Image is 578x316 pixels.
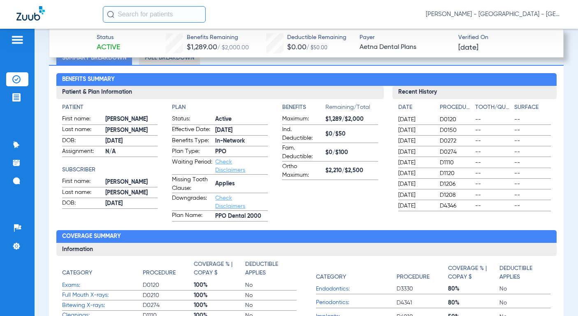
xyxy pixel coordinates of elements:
span: [PERSON_NAME] [105,189,158,197]
span: Assignment: [62,147,102,157]
span: Aetna Dental Plans [360,42,451,53]
span: No [499,299,551,307]
span: Applies [215,180,268,188]
h4: Procedure [143,269,176,277]
span: Remaining/Total [325,103,378,115]
span: -- [475,169,511,178]
span: -- [514,169,550,178]
span: [DATE] [398,202,433,210]
span: 100% [194,291,245,300]
h4: Tooth/Quad [475,103,511,112]
span: Downgrades: [172,194,212,210]
span: [PERSON_NAME] [105,115,158,124]
span: Effective Date: [172,125,212,135]
span: -- [514,148,550,156]
h4: Plan [172,103,268,112]
app-breakdown-title: Category [316,260,397,284]
span: D1120 [440,169,472,178]
app-breakdown-title: Deductible Applies [245,260,297,280]
span: Status: [172,115,212,125]
span: $2,210/$2,500 [325,166,378,175]
img: Zuub Logo [16,6,45,21]
span: Waiting Period: [172,158,212,174]
h4: Procedure [440,103,472,112]
span: -- [475,191,511,199]
span: -- [475,180,511,188]
app-breakdown-title: Tooth/Quad [475,103,511,115]
span: [PERSON_NAME] [105,178,158,187]
h4: Procedure [397,273,429,281]
span: -- [514,191,550,199]
app-breakdown-title: Date [398,103,433,115]
app-breakdown-title: Procedure [397,260,448,284]
span: D1110 [440,159,472,167]
span: Periodontics: [316,298,397,307]
span: No [245,301,297,309]
span: D1208 [440,191,472,199]
span: D0150 [440,126,472,134]
span: PPO [215,148,268,156]
span: N/A [105,148,158,156]
span: [DATE] [105,199,158,208]
app-breakdown-title: Coverage % | Copay $ [448,260,499,284]
app-breakdown-title: Procedure [143,260,194,280]
span: -- [475,202,511,210]
span: D4346 [440,202,472,210]
span: DOB: [62,136,102,146]
img: Search Icon [107,11,114,18]
span: -- [475,159,511,167]
span: [DATE] [398,126,433,134]
iframe: Chat Widget [537,277,578,316]
h3: Information [56,243,557,256]
span: Plan Name: [172,211,212,221]
span: D1206 [440,180,472,188]
span: [DATE] [105,137,158,145]
span: -- [475,126,511,134]
span: $1,289/$2,000 [325,115,378,124]
span: 100% [194,301,245,309]
span: [DATE] [398,191,433,199]
span: Status [97,33,120,42]
span: [DATE] [398,169,433,178]
span: D0274 [143,301,194,309]
app-breakdown-title: Deductible Applies [499,260,551,284]
span: $1,289.00 [187,44,217,51]
span: Last name: [62,125,102,135]
span: -- [514,115,550,124]
span: Ortho Maximum: [282,162,323,180]
span: Full Mouth X-rays: [62,291,143,300]
span: [DATE] [398,180,433,188]
span: Benefits Remaining [187,33,249,42]
span: [DATE] [398,115,433,124]
span: No [499,285,551,293]
h2: Benefits Summary [56,73,557,86]
span: Ind. Deductible: [282,125,323,143]
h4: Category [62,269,92,277]
span: -- [475,137,511,145]
h4: Subscriber [62,166,158,174]
span: Fam. Deductible: [282,144,323,161]
span: 80% [448,285,499,293]
h4: Date [398,103,433,112]
span: D0120 [143,281,194,289]
span: D0210 [143,291,194,300]
span: D4341 [397,299,448,307]
app-breakdown-title: Category [62,260,143,280]
a: Check Disclaimers [215,159,245,173]
span: [DATE] [458,43,478,53]
h4: Patient [62,103,158,112]
span: 80% [448,299,499,307]
span: $0.00 [287,44,306,51]
span: -- [514,159,550,167]
h4: Surface [514,103,550,112]
img: hamburger-icon [11,35,24,45]
h4: Category [316,273,346,281]
span: Bitewing X-rays: [62,301,143,310]
span: Benefits Type: [172,136,212,146]
span: -- [475,115,511,124]
li: Summary Breakdown [56,51,132,65]
span: 100% [194,281,245,289]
